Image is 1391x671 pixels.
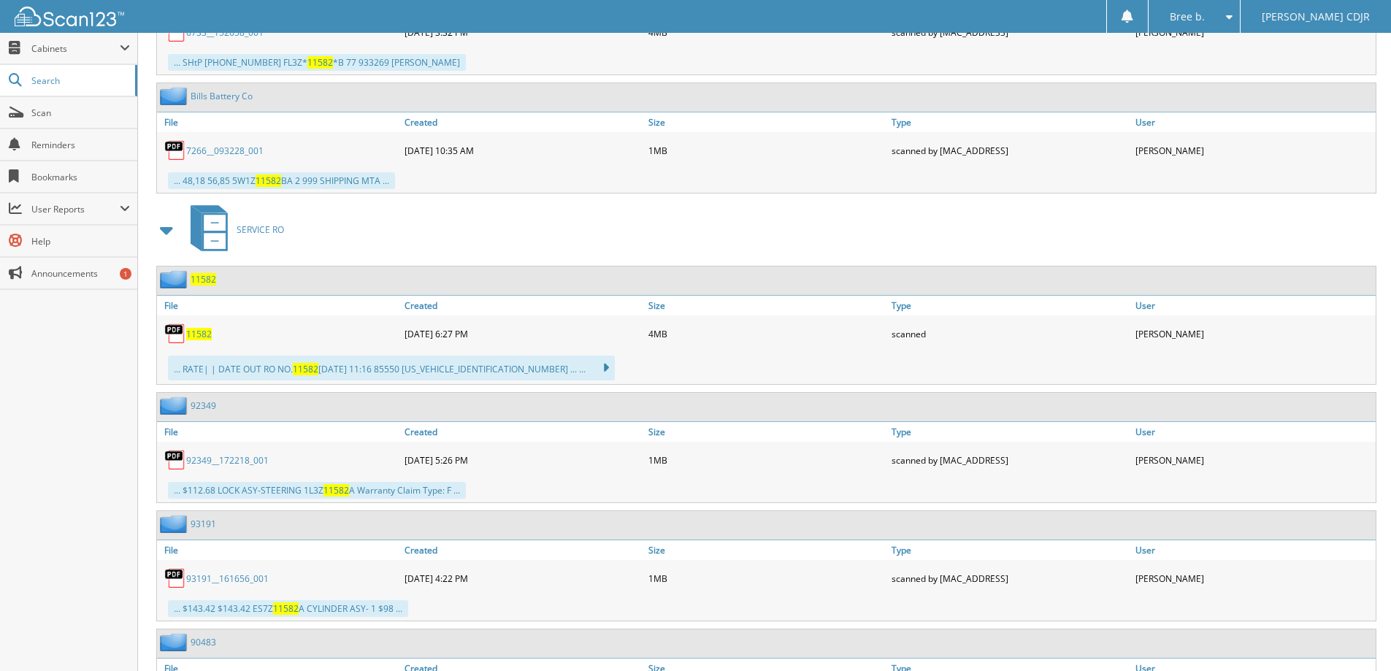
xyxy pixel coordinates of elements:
[164,139,186,161] img: PDF.png
[168,356,615,380] div: ... RATE| | DATE OUT RO NO. [DATE] 11:16 85550 [US_VEHICLE_IDENTIFICATION_NUMBER] ... ...
[1132,540,1376,560] a: User
[307,56,333,69] span: 11582
[157,540,401,560] a: File
[888,422,1132,442] a: Type
[31,171,130,183] span: Bookmarks
[888,564,1132,593] div: scanned by [MAC_ADDRESS]
[273,602,299,615] span: 11582
[31,203,120,215] span: User Reports
[157,296,401,315] a: File
[31,267,130,280] span: Announcements
[888,112,1132,132] a: Type
[191,90,253,102] a: Bills Battery Co
[157,422,401,442] a: File
[401,296,645,315] a: Created
[888,136,1132,165] div: scanned by [MAC_ADDRESS]
[182,201,284,258] a: SERVICE RO
[645,540,889,560] a: Size
[645,136,889,165] div: 1MB
[888,540,1132,560] a: Type
[31,235,130,248] span: Help
[645,112,889,132] a: Size
[401,422,645,442] a: Created
[31,74,128,87] span: Search
[164,449,186,471] img: PDF.png
[401,445,645,475] div: [DATE] 5:26 PM
[1132,319,1376,348] div: [PERSON_NAME]
[186,145,264,157] a: 7266__093228_001
[1262,12,1370,21] span: [PERSON_NAME] CDJR
[1132,136,1376,165] div: [PERSON_NAME]
[645,296,889,315] a: Size
[1132,564,1376,593] div: [PERSON_NAME]
[168,172,395,189] div: ... 48,18 56,85 5W1Z BA 2 999 SHIPPING MTA ...
[256,175,281,187] span: 11582
[401,564,645,593] div: [DATE] 4:22 PM
[645,422,889,442] a: Size
[1132,422,1376,442] a: User
[888,319,1132,348] div: scanned
[31,107,130,119] span: Scan
[401,112,645,132] a: Created
[157,112,401,132] a: File
[164,323,186,345] img: PDF.png
[293,363,318,375] span: 11582
[401,319,645,348] div: [DATE] 6:27 PM
[401,136,645,165] div: [DATE] 10:35 AM
[160,515,191,533] img: folder2.png
[31,139,130,151] span: Reminders
[191,399,216,412] a: 92349
[323,484,349,496] span: 11582
[160,396,191,415] img: folder2.png
[120,268,131,280] div: 1
[164,567,186,589] img: PDF.png
[168,54,466,71] div: ... SHtP [PHONE_NUMBER] FL3Z* *B 77 933269 [PERSON_NAME]
[1132,296,1376,315] a: User
[645,564,889,593] div: 1MB
[191,636,216,648] a: 90483
[401,540,645,560] a: Created
[160,633,191,651] img: folder2.png
[237,223,284,236] span: SERVICE RO
[168,482,466,499] div: ... $112.68 LOCK ASY-STEERING 1L3Z A Warranty Claim Type: F ...
[160,270,191,288] img: folder2.png
[186,572,269,585] a: 93191__161656_001
[186,454,269,467] a: 92349__172218_001
[31,42,120,55] span: Cabinets
[645,319,889,348] div: 4MB
[15,7,124,26] img: scan123-logo-white.svg
[1318,601,1391,671] iframe: Chat Widget
[191,273,216,285] a: 11582
[1132,112,1376,132] a: User
[645,445,889,475] div: 1MB
[888,445,1132,475] div: scanned by [MAC_ADDRESS]
[1132,445,1376,475] div: [PERSON_NAME]
[168,600,408,617] div: ... $143.42 $143.42 ES7Z A CYLINDER ASY- 1 $98 ...
[888,296,1132,315] a: Type
[191,518,216,530] a: 93191
[1170,12,1205,21] span: Bree b.
[160,87,191,105] img: folder2.png
[186,328,212,340] a: 11582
